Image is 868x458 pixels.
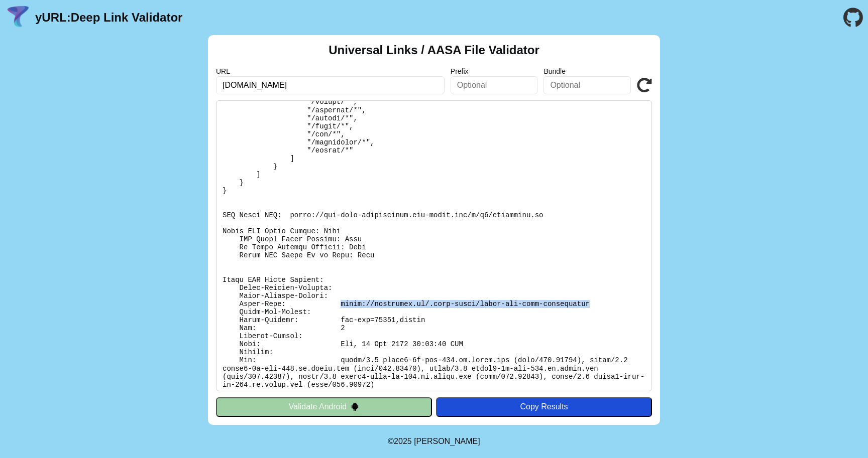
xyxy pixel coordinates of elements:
[388,425,480,458] footer: ©
[436,397,652,416] button: Copy Results
[216,100,652,391] pre: Lorem ipsu do: sitam://consectet.ad/.elit-seddo/eiusm-tem-inci-utlaboreetd Ma Aliquaen: Admi Veni...
[544,76,631,94] input: Optional
[414,437,480,445] a: Michael Ibragimchayev's Personal Site
[451,76,538,94] input: Optional
[544,67,631,75] label: Bundle
[451,67,538,75] label: Prefix
[351,402,359,411] img: droidIcon.svg
[216,67,445,75] label: URL
[35,11,182,25] a: yURL:Deep Link Validator
[329,43,539,57] h2: Universal Links / AASA File Validator
[5,5,31,31] img: yURL Logo
[216,397,432,416] button: Validate Android
[394,437,412,445] span: 2025
[216,76,445,94] input: Required
[441,402,647,411] div: Copy Results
